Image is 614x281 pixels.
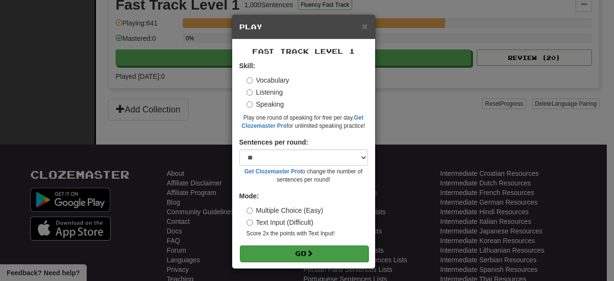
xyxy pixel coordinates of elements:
[247,89,253,96] input: Listening
[362,21,367,32] span: ×
[247,218,314,227] label: Text Input (Difficult)
[247,87,283,97] label: Listening
[247,75,289,85] label: Vocabulary
[239,114,368,130] small: Play one round of speaking for free per day. for unlimited speaking practice!
[247,206,323,215] label: Multiple Choice (Easy)
[247,230,368,238] small: Score 2x the points with Text Input !
[247,208,253,214] input: Multiple Choice (Easy)
[239,22,368,32] h5: Play
[239,62,255,70] strong: Skill:
[239,137,308,147] label: Sentences per round:
[247,220,253,226] input: Text Input (Difficult)
[247,77,253,84] input: Vocabulary
[240,245,368,262] button: Go
[247,99,284,109] label: Speaking
[362,21,367,31] button: Close
[252,47,355,55] span: Fast Track Level 1
[239,168,368,184] small: to change the number of sentences per round!
[247,101,253,108] input: Speaking
[245,168,301,175] a: Get Clozemaster Pro
[239,192,259,200] strong: Mode:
